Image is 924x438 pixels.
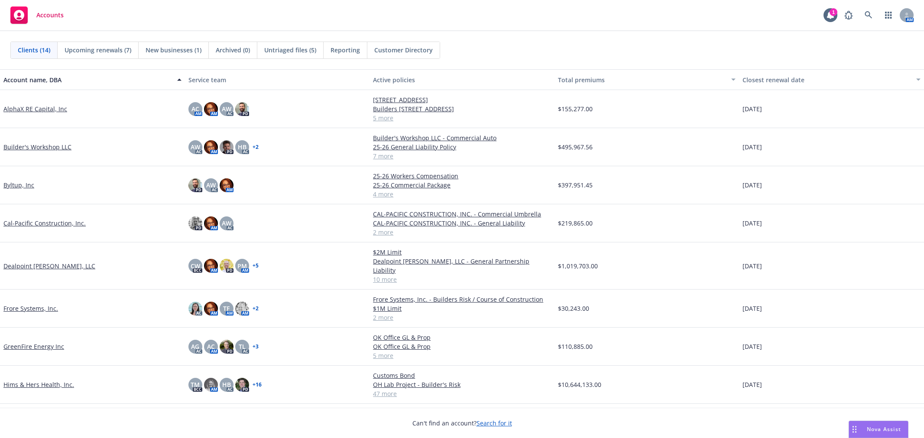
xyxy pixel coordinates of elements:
span: TM [191,380,200,389]
span: PM [237,261,247,271]
span: New businesses (1) [146,45,201,55]
a: + 3 [253,344,259,349]
a: Hims & Hers Health, Inc. [3,380,74,389]
button: Active policies [370,69,554,90]
img: photo [235,302,249,316]
span: $495,967.56 [558,142,593,151]
span: [DATE] [742,342,762,351]
span: Reporting [331,45,360,55]
a: Builder's Workshop LLC [3,142,71,151]
a: $2M Limit [373,248,551,257]
a: CAL-PACIFIC CONSTRUCTION, INC. - General Liability [373,219,551,228]
a: + 16 [253,382,262,387]
span: HB [238,142,246,151]
span: $1,019,703.00 [558,261,598,271]
span: [DATE] [742,380,762,389]
img: photo [204,302,218,316]
button: Nova Assist [849,421,908,438]
span: Upcoming renewals (7) [65,45,131,55]
div: Active policies [373,75,551,84]
span: [DATE] [742,304,762,313]
a: $1M Limit [373,304,551,313]
img: photo [204,140,218,154]
span: [DATE] [742,219,762,228]
span: Untriaged files (5) [264,45,316,55]
img: photo [235,378,249,392]
a: 5 more [373,113,551,122]
a: Dealpoint [PERSON_NAME], LLC - General Partnership Liability [373,257,551,275]
a: Accounts [7,3,67,27]
a: Customs Bond [373,371,551,380]
a: 25-26 Workers Compensation [373,171,551,180]
span: AW [191,142,200,151]
a: Cal-Pacific Construction, Inc. [3,219,86,228]
span: AW [222,104,231,113]
span: TL [239,342,246,351]
span: Clients (14) [18,45,50,55]
span: $110,885.00 [558,342,593,351]
span: AC [191,104,199,113]
span: [DATE] [742,142,762,151]
a: + 5 [253,263,259,268]
a: 4 more [373,190,551,199]
span: Nova Assist [867,425,901,433]
img: photo [220,340,233,354]
div: Account name, DBA [3,75,172,84]
a: OH Lab Project - Builder's Risk [373,380,551,389]
div: Drag to move [849,421,860,438]
span: $10,644,133.00 [558,380,601,389]
a: GreenFire Energy Inc [3,342,64,351]
div: 1 [830,8,837,16]
span: AG [191,342,199,351]
button: Total premiums [554,69,739,90]
a: 2 more [373,313,551,322]
a: Builder's Workshop LLC - Commercial Auto [373,133,551,142]
span: $219,865.00 [558,219,593,228]
a: Frore Systems, Inc. - Builders Risk / Course of Construction [373,295,551,304]
span: Customer Directory [374,45,433,55]
span: [DATE] [742,180,762,190]
a: Builders [STREET_ADDRESS] [373,104,551,113]
span: CW [191,261,200,271]
a: 25-26 Commercial Package [373,180,551,190]
span: TF [223,304,230,313]
div: Closest renewal date [742,75,911,84]
a: OK Office GL & Prop [373,333,551,342]
img: photo [188,178,202,192]
a: Search [860,6,877,24]
span: [DATE] [742,104,762,113]
span: Accounts [36,12,64,19]
span: $397,951.45 [558,180,593,190]
span: $155,277.00 [558,104,593,113]
a: Dealpoint [PERSON_NAME], LLC [3,261,95,271]
img: photo [188,216,202,230]
span: [DATE] [742,261,762,271]
img: photo [204,216,218,230]
a: Search for it [477,419,512,427]
span: AW [206,180,216,190]
a: OK Office GL & Prop [373,342,551,351]
a: Byltup, Inc [3,180,34,190]
a: Switch app [880,6,897,24]
div: Total premiums [558,75,726,84]
a: CAL-PACIFIC CONSTRUCTION, INC. - Commercial Umbrella [373,209,551,219]
span: Archived (0) [216,45,250,55]
span: AW [222,219,231,228]
span: AC [207,342,215,351]
span: $30,243.00 [558,304,589,313]
span: HB [222,380,231,389]
a: + 2 [253,145,259,150]
img: photo [204,378,218,392]
a: 5 more [373,351,551,360]
a: + 2 [253,306,259,311]
button: Service team [185,69,370,90]
img: photo [204,102,218,116]
img: photo [220,178,233,192]
a: 47 more [373,389,551,398]
img: photo [188,302,202,316]
a: AlphaX RE Capital, Inc [3,104,67,113]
